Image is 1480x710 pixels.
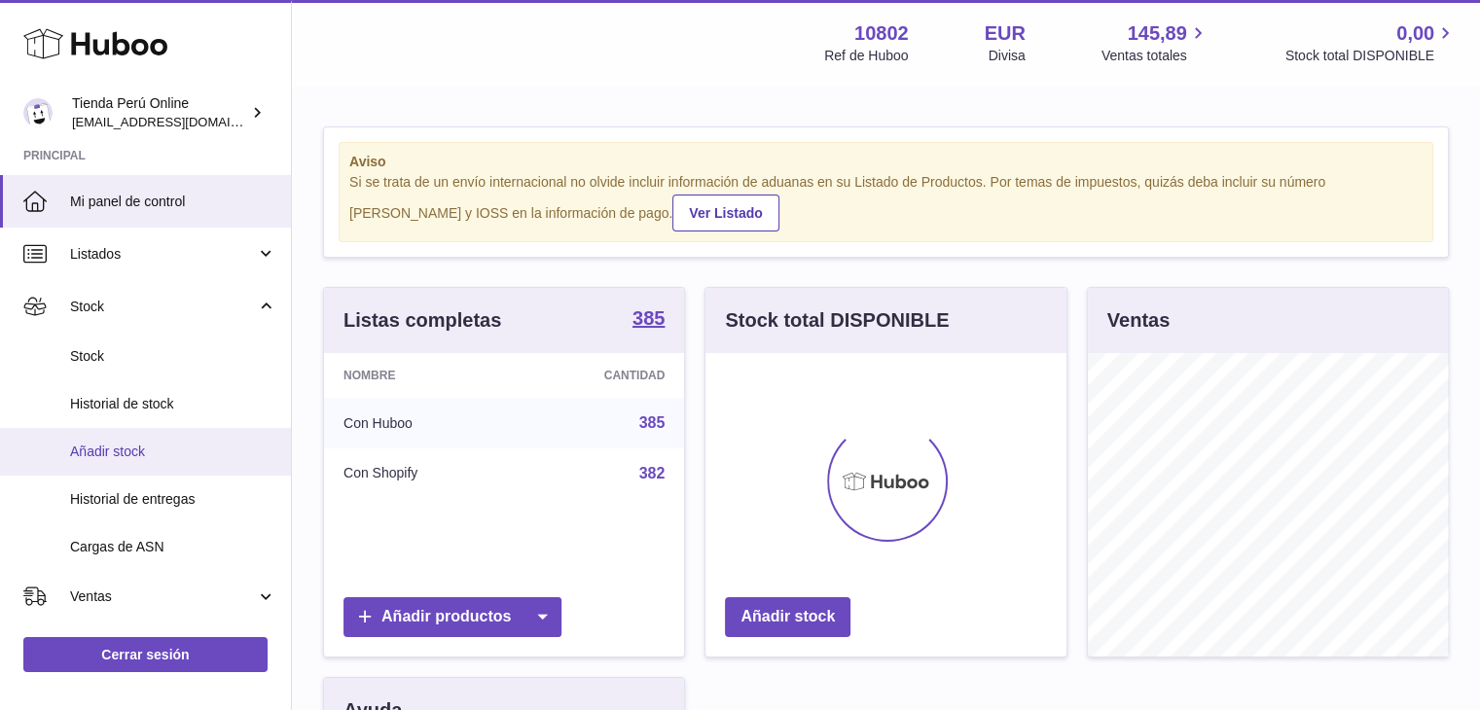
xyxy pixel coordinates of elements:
[672,195,778,231] a: Ver Listado
[639,465,666,481] a: 382
[70,490,276,509] span: Historial de entregas
[1285,47,1457,65] span: Stock total DISPONIBLE
[70,395,276,413] span: Historial de stock
[516,353,685,398] th: Cantidad
[632,308,665,332] a: 385
[72,94,247,131] div: Tienda Perú Online
[23,637,268,672] a: Cerrar sesión
[23,98,53,127] img: contacto@tiendaperuonline.com
[1107,307,1170,334] h3: Ventas
[639,414,666,431] a: 385
[824,47,908,65] div: Ref de Huboo
[343,307,501,334] h3: Listas completas
[324,353,516,398] th: Nombre
[70,347,276,366] span: Stock
[725,307,949,334] h3: Stock total DISPONIBLE
[70,193,276,211] span: Mi panel de control
[349,173,1423,231] div: Si se trata de un envío internacional no olvide incluir información de aduanas en su Listado de P...
[1285,20,1457,65] a: 0,00 Stock total DISPONIBLE
[1128,20,1187,47] span: 145,89
[1396,20,1434,47] span: 0,00
[70,587,256,606] span: Ventas
[985,20,1026,47] strong: EUR
[1101,47,1209,65] span: Ventas totales
[72,114,286,129] span: [EMAIL_ADDRESS][DOMAIN_NAME]
[70,538,276,556] span: Cargas de ASN
[632,308,665,328] strong: 385
[989,47,1026,65] div: Divisa
[70,298,256,316] span: Stock
[70,245,256,264] span: Listados
[854,20,909,47] strong: 10802
[343,597,561,637] a: Añadir productos
[1101,20,1209,65] a: 145,89 Ventas totales
[70,443,276,461] span: Añadir stock
[324,398,516,448] td: Con Huboo
[725,597,850,637] a: Añadir stock
[349,153,1423,171] strong: Aviso
[324,448,516,499] td: Con Shopify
